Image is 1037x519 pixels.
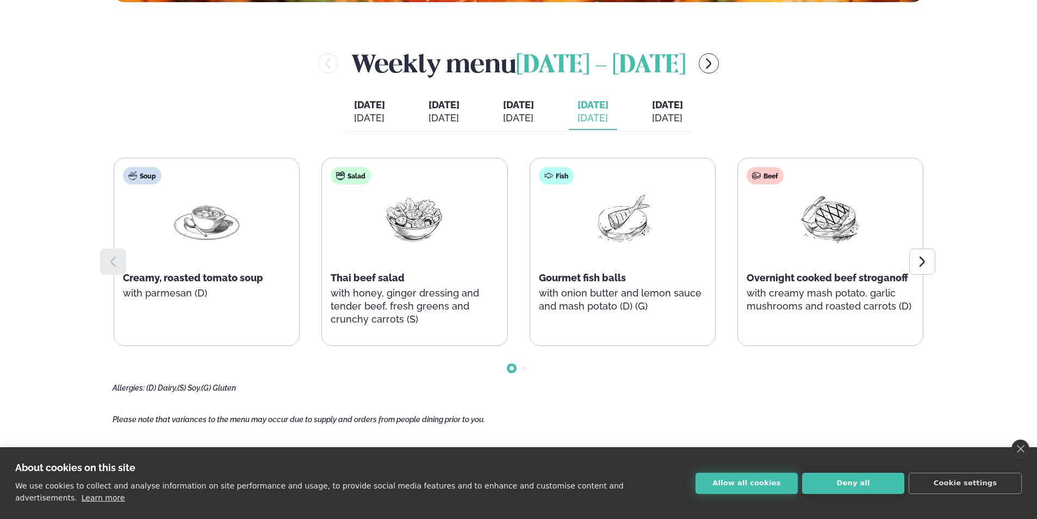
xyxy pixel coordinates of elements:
[652,99,683,110] span: [DATE]
[82,493,125,502] a: Learn more
[752,171,761,180] img: beef.svg
[123,272,263,283] span: Creamy, roasted tomato soup
[429,112,459,125] div: [DATE]
[146,384,177,392] span: (D) Dairy,
[345,94,394,130] button: [DATE] [DATE]
[503,112,534,125] div: [DATE]
[796,193,865,244] img: Beef-Meat.png
[113,415,485,424] span: Please note that variances to the menu may occur due to supply and orders from people dining prio...
[123,287,290,300] p: with parmesan (D)
[331,272,405,283] span: Thai beef salad
[331,167,371,184] div: Salad
[336,171,345,180] img: salad.svg
[539,287,706,313] p: with onion butter and lemon sauce and mash potato (D) (G)
[539,272,626,283] span: Gourmet fish balls
[172,193,241,244] img: Soup.png
[420,94,468,130] button: [DATE] [DATE]
[331,287,498,326] p: with honey, ginger dressing and tender beef, fresh greens and crunchy carrots (S)
[123,167,162,184] div: Soup
[15,481,624,502] p: We use cookies to collect and analyse information on site performance and usage, to provide socia...
[113,384,145,392] span: Allergies:
[523,366,527,370] span: Go to slide 2
[128,171,137,180] img: soup.svg
[696,473,798,494] button: Allow all cookies
[177,384,201,392] span: (S) Soy,
[516,54,686,78] span: [DATE] - [DATE]
[354,112,385,125] div: [DATE]
[354,99,385,110] span: [DATE]
[747,272,908,283] span: Overnight cooked beef stroganoff
[802,473,904,494] button: Deny all
[578,112,608,125] div: [DATE]
[652,112,683,125] div: [DATE]
[429,98,459,112] span: [DATE]
[643,94,692,130] button: [DATE] [DATE]
[578,99,608,110] span: [DATE]
[699,53,719,73] button: menu-btn-right
[494,94,543,130] button: [DATE] [DATE]
[747,167,784,184] div: Beef
[318,53,338,73] button: menu-btn-left
[201,384,236,392] span: (G) Gluten
[909,473,1022,494] button: Cookie settings
[544,171,553,180] img: fish.svg
[15,462,135,473] strong: About cookies on this site
[380,193,449,244] img: Salad.png
[569,94,617,130] button: [DATE] [DATE]
[588,193,657,244] img: Fish.png
[510,366,514,370] span: Go to slide 1
[503,99,534,110] span: [DATE]
[539,167,574,184] div: Fish
[1011,440,1029,458] a: close
[747,287,914,313] p: with creamy mash potato, garlic mushrooms and roasted carrots (D)
[351,46,686,81] h2: Weekly menu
